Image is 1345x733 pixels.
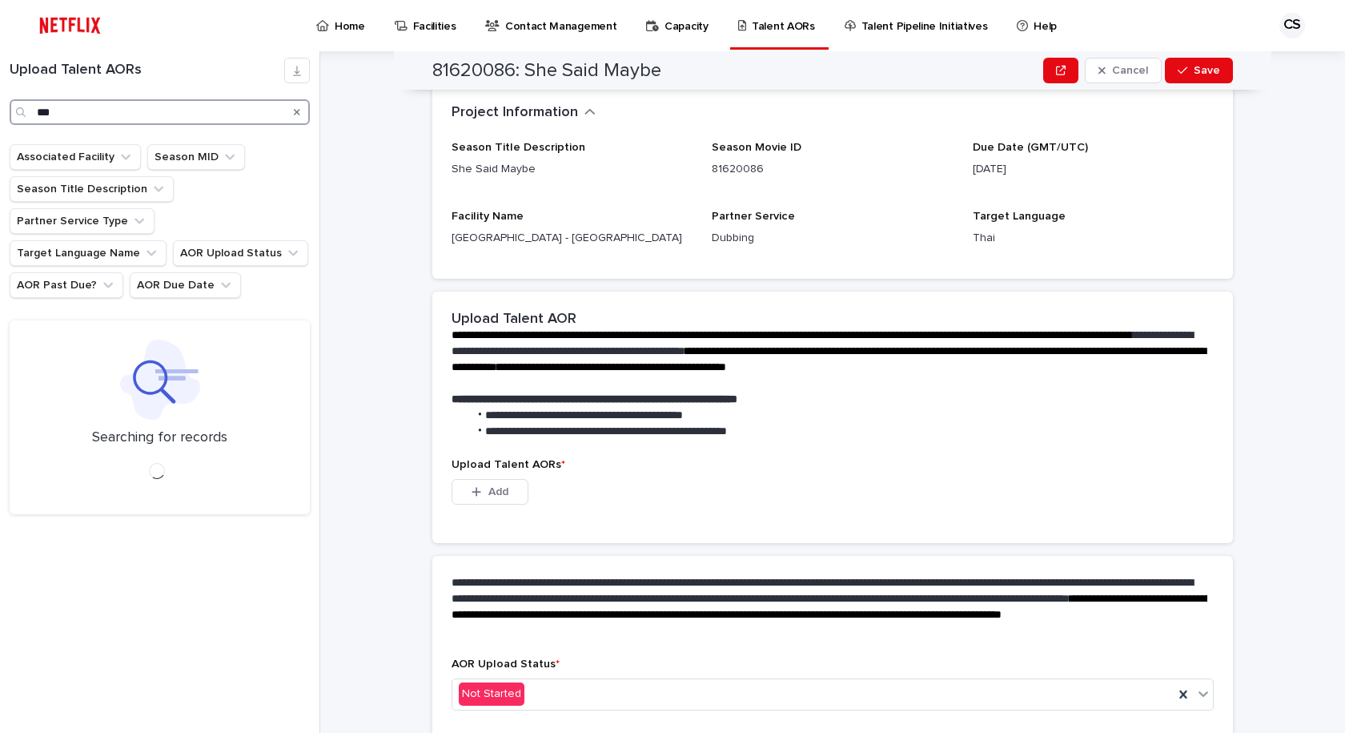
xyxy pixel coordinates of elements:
[712,230,953,247] p: Dubbing
[452,479,528,505] button: Add
[452,658,560,670] span: AOR Upload Status
[712,142,801,153] span: Season Movie ID
[32,10,108,42] img: ifQbXi3ZQGMSEF7WDB7W
[10,144,141,170] button: Associated Facility
[432,59,661,83] h2: 81620086: She Said Maybe
[452,211,524,222] span: Facility Name
[1279,13,1305,38] div: CS
[1085,58,1162,83] button: Cancel
[973,142,1088,153] span: Due Date (GMT/UTC)
[452,104,596,122] button: Project Information
[1165,58,1233,83] button: Save
[452,459,565,470] span: Upload Talent AORs
[1112,65,1148,76] span: Cancel
[452,161,693,178] p: She Said Maybe
[10,272,123,298] button: AOR Past Due?
[973,230,1214,247] p: Thai
[130,272,241,298] button: AOR Due Date
[712,211,795,222] span: Partner Service
[10,208,155,234] button: Partner Service Type
[10,99,310,125] input: Search
[452,142,585,153] span: Season Title Description
[452,311,576,328] h2: Upload Talent AOR
[173,240,308,266] button: AOR Upload Status
[712,161,953,178] p: 81620086
[10,176,174,202] button: Season Title Description
[488,486,508,497] span: Add
[92,429,227,447] p: Searching for records
[10,62,284,79] h1: Upload Talent AORs
[1194,65,1220,76] span: Save
[452,230,693,247] p: [GEOGRAPHIC_DATA] - [GEOGRAPHIC_DATA]
[973,211,1066,222] span: Target Language
[147,144,245,170] button: Season MID
[973,161,1214,178] p: [DATE]
[10,240,167,266] button: Target Language Name
[459,683,524,706] div: Not Started
[452,104,578,122] h2: Project Information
